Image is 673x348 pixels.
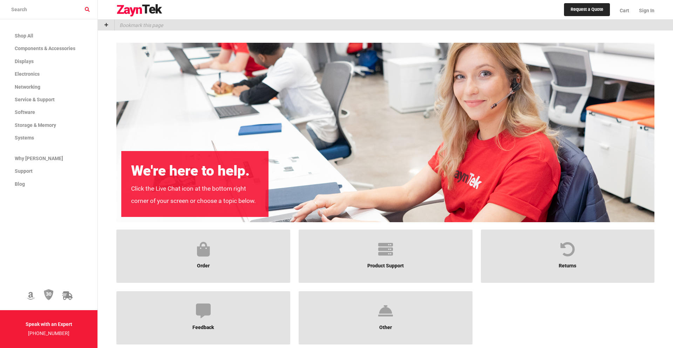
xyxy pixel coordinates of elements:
[15,168,33,174] span: Support
[15,46,75,51] span: Components & Accessories
[564,3,610,16] a: Request a Quote
[15,59,34,64] span: Displays
[615,2,634,19] a: Cart
[634,2,654,19] a: Sign In
[15,33,33,39] span: Shop All
[122,257,284,269] h4: Order
[28,330,69,336] a: [PHONE_NUMBER]
[305,257,467,269] h4: Product Support
[305,319,467,331] h4: Other
[15,97,55,102] span: Service & Support
[122,319,284,331] h4: Feedback
[15,84,40,90] span: Networking
[26,321,72,327] strong: Speak with an Expert
[15,181,25,187] span: Blog
[15,122,56,128] span: Storage & Memory
[620,8,629,13] span: Cart
[115,20,163,30] p: Bookmark this page
[15,109,35,115] span: Software
[15,71,40,77] span: Electronics
[131,163,259,179] h2: We're here to help.
[116,43,654,222] img: images%2Fcms-images%2F777.jpg.png
[44,289,54,301] img: 30 Day Return Policy
[131,183,259,207] p: Click the Live Chat icon at the bottom right corner of your screen or choose a topic below.
[116,4,163,17] img: logo
[487,257,648,269] h4: Returns
[15,156,63,161] span: Why [PERSON_NAME]
[15,135,34,141] span: Systems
